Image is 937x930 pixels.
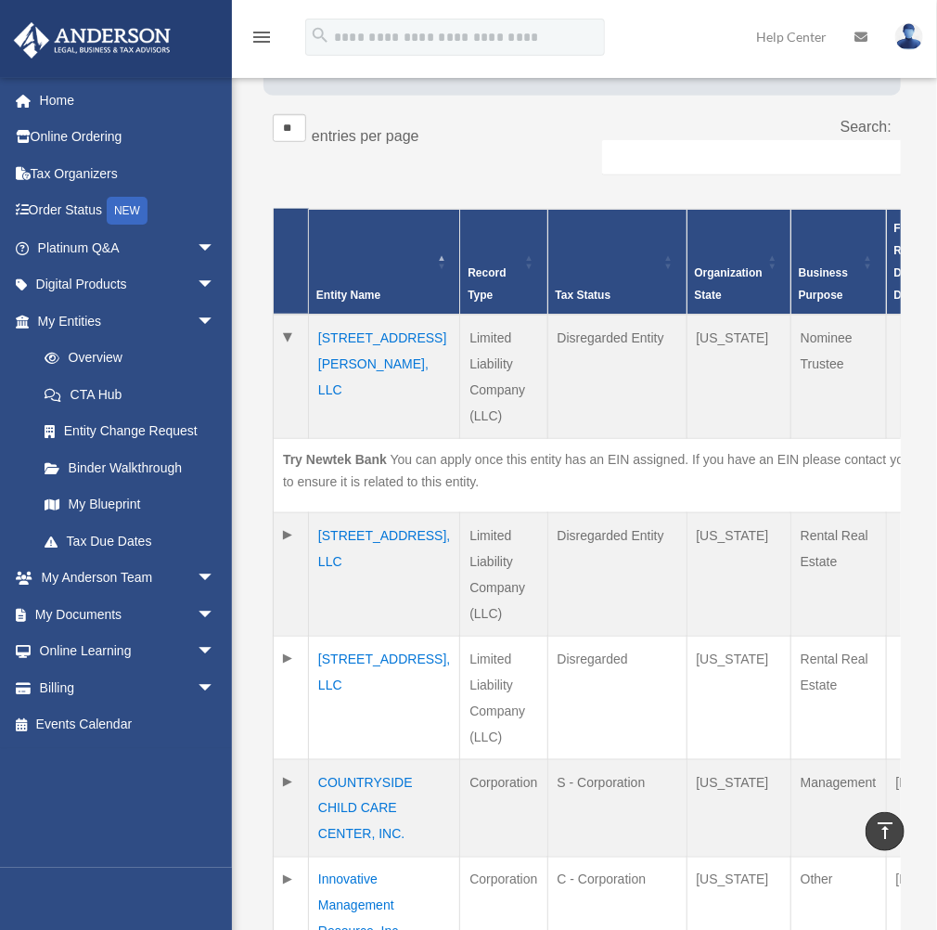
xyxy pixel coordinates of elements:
a: vertical_align_top [866,812,905,851]
span: arrow_drop_down [197,633,234,671]
th: Entity Name: Activate to invert sorting [309,209,460,315]
span: Record Type [468,266,506,302]
th: Tax Status: Activate to sort [547,209,687,315]
a: Entity Change Request [26,413,234,450]
span: arrow_drop_down [197,266,234,304]
a: Events Calendar [13,706,243,743]
a: Order StatusNEW [13,192,243,230]
span: arrow_drop_down [197,303,234,341]
i: menu [250,26,273,48]
div: Try Newtek Bank [283,448,387,471]
a: My Documentsarrow_drop_down [13,596,243,633]
td: Limited Liability Company (LLC) [460,315,547,439]
span: arrow_drop_down [197,669,234,707]
td: COUNTRYSIDE CHILD CARE CENTER, INC. [309,759,460,857]
a: Online Ordering [13,119,243,156]
span: Tax Status [556,289,611,302]
td: Disregarded Entity [547,315,687,439]
img: Anderson Advisors Platinum Portal [8,22,176,58]
a: Digital Productsarrow_drop_down [13,266,243,304]
span: arrow_drop_down [197,229,234,267]
td: Limited Liability Company (LLC) [460,636,547,759]
span: Federal Return Due Date [894,222,934,302]
td: Nominee Trustee [790,315,886,439]
td: Disregarded Entity [547,512,687,636]
th: Business Purpose: Activate to sort [790,209,886,315]
td: Disregarded [547,636,687,759]
td: Management [790,759,886,857]
span: Organization State [695,266,763,302]
td: Rental Real Estate [790,636,886,759]
a: Billingarrow_drop_down [13,669,243,706]
a: Platinum Q&Aarrow_drop_down [13,229,243,266]
a: CTA Hub [26,376,234,413]
td: [US_STATE] [687,512,790,636]
div: NEW [107,197,148,225]
a: Online Learningarrow_drop_down [13,633,243,670]
i: vertical_align_top [874,820,896,842]
td: [US_STATE] [687,759,790,857]
td: Rental Real Estate [790,512,886,636]
td: Limited Liability Company (LLC) [460,512,547,636]
i: search [310,25,330,45]
td: [US_STATE] [687,315,790,439]
span: arrow_drop_down [197,596,234,634]
a: My Anderson Teamarrow_drop_down [13,560,243,597]
td: S - Corporation [547,759,687,857]
label: entries per page [312,128,419,144]
span: arrow_drop_down [197,560,234,598]
a: My Blueprint [26,486,234,523]
th: Record Type: Activate to sort [460,209,547,315]
label: Search: [841,119,892,135]
td: [US_STATE] [687,636,790,759]
a: Home [13,82,243,119]
th: Organization State: Activate to sort [687,209,790,315]
a: Binder Walkthrough [26,449,234,486]
a: Tax Due Dates [26,523,234,560]
td: [STREET_ADDRESS], LLC [309,636,460,759]
td: [STREET_ADDRESS], LLC [309,512,460,636]
td: [STREET_ADDRESS][PERSON_NAME], LLC [309,315,460,439]
span: Entity Name [316,289,380,302]
a: menu [250,32,273,48]
a: My Entitiesarrow_drop_down [13,303,234,340]
td: Corporation [460,759,547,857]
span: Business Purpose [799,266,848,302]
img: User Pic [895,23,923,50]
a: Tax Organizers [13,155,243,192]
a: Overview [26,340,225,377]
